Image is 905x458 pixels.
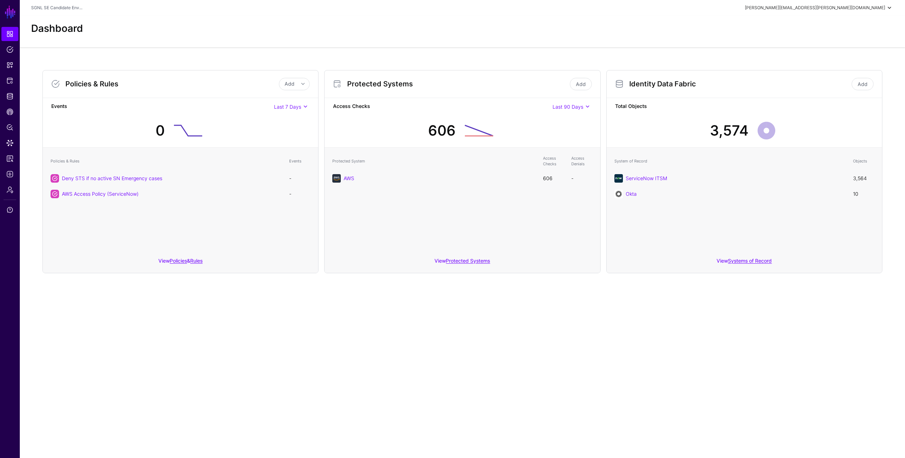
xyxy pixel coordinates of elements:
th: Policies & Rules [47,152,286,171]
a: CAEP Hub [1,105,18,119]
th: Access Denials [568,152,596,171]
span: Last 90 Days [553,104,583,110]
div: View & [43,253,318,273]
td: - [286,186,314,202]
h3: Protected Systems [347,80,568,88]
a: Policies [170,258,187,264]
div: 0 [156,120,165,141]
a: Access Reporting [1,151,18,166]
a: Data Lens [1,136,18,150]
th: Events [286,152,314,171]
a: Logs [1,167,18,181]
th: Access Checks [539,152,568,171]
td: - [568,171,596,186]
strong: Access Checks [333,102,552,111]
a: Policy Lens [1,120,18,134]
h3: Identity Data Fabric [629,80,850,88]
a: Okta [626,191,637,197]
h2: Dashboard [31,23,83,35]
strong: Total Objects [615,102,874,111]
td: 606 [539,171,568,186]
span: Logs [6,171,13,178]
span: Snippets [6,62,13,69]
td: 10 [849,186,878,202]
div: 3,574 [710,120,748,141]
a: AWS Access Policy (ServiceNow) [62,191,139,197]
a: Admin [1,183,18,197]
span: Identity Data Fabric [6,93,13,100]
a: Policies [1,42,18,57]
a: Identity Data Fabric [1,89,18,103]
span: Support [6,206,13,213]
td: 3,564 [849,171,878,186]
img: svg+xml;base64,PHN2ZyB3aWR0aD0iNjQiIGhlaWdodD0iNjQiIHZpZXdCb3g9IjAgMCA2NCA2NCIgZmlsbD0ibm9uZSIgeG... [614,174,623,183]
span: Add [285,81,294,87]
a: Rules [190,258,203,264]
span: Access Reporting [6,155,13,162]
td: - [286,171,314,186]
div: View [325,253,600,273]
th: System of Record [611,152,849,171]
span: Policies [6,46,13,53]
a: Dashboard [1,27,18,41]
th: Protected System [329,152,539,171]
span: Data Lens [6,139,13,147]
h3: Policies & Rules [65,80,279,88]
span: CAEP Hub [6,108,13,115]
a: ServiceNow ITSM [626,175,667,181]
strong: Events [51,102,274,111]
img: svg+xml;base64,PHN2ZyB3aWR0aD0iNjQiIGhlaWdodD0iNjQiIHZpZXdCb3g9IjAgMCA2NCA2NCIgZmlsbD0ibm9uZSIgeG... [614,190,623,198]
a: Snippets [1,58,18,72]
span: Policy Lens [6,124,13,131]
th: Objects [849,152,878,171]
a: SGNL SE Candidate Env... [31,5,82,10]
div: View [607,253,882,273]
a: Systems of Record [728,258,772,264]
a: Protected Systems [446,258,490,264]
span: Dashboard [6,30,13,38]
div: 606 [428,120,456,141]
a: AWS [344,175,354,181]
a: Deny STS if no active SN Emergency cases [62,175,162,181]
a: SGNL [4,4,16,20]
div: [PERSON_NAME][EMAIL_ADDRESS][PERSON_NAME][DOMAIN_NAME] [745,5,885,11]
span: Last 7 Days [274,104,301,110]
img: svg+xml;base64,PHN2ZyB3aWR0aD0iNjQiIGhlaWdodD0iNjQiIHZpZXdCb3g9IjAgMCA2NCA2NCIgZmlsbD0ibm9uZSIgeG... [332,174,341,183]
a: Protected Systems [1,74,18,88]
a: Add [852,78,874,90]
span: Admin [6,186,13,193]
a: Add [570,78,592,90]
span: Protected Systems [6,77,13,84]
